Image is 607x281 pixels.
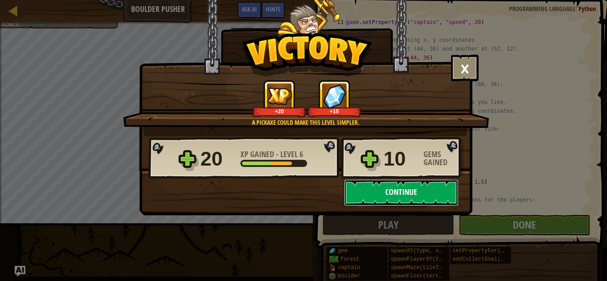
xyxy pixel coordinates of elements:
[254,108,304,115] div: +20
[300,149,303,160] span: 6
[383,145,418,173] div: 10
[200,145,235,173] div: 20
[240,150,303,158] div: -
[309,108,359,115] div: +10
[279,149,300,160] span: Level
[323,84,346,108] img: Gems Gained
[165,118,446,127] div: A pickaxe could make this level simpler.
[423,150,463,166] div: Gems Gained
[240,149,276,160] span: XP Gained
[344,179,459,206] button: Continue
[242,33,373,77] img: Victory
[451,55,479,81] button: ×
[267,87,292,105] img: XP Gained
